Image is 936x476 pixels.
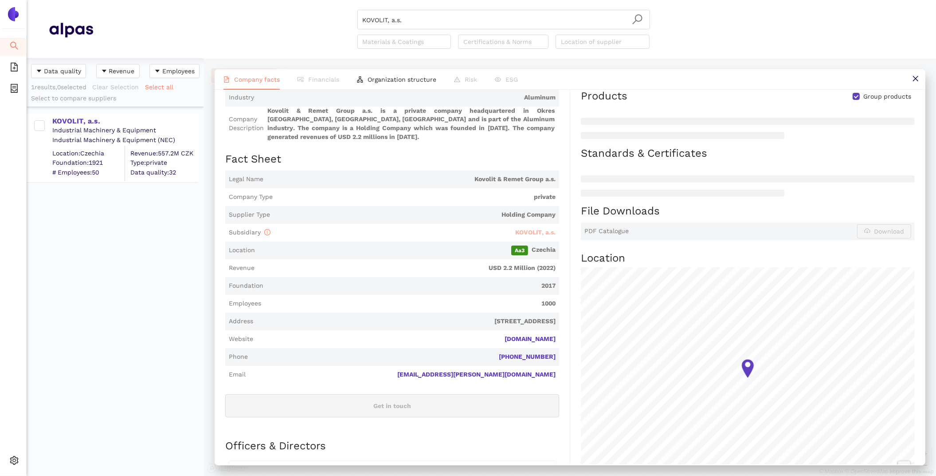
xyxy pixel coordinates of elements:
[6,7,20,21] img: Logo
[52,159,125,167] span: Foundation: 1921
[276,193,556,202] span: private
[36,68,42,75] span: caret-down
[298,76,304,83] span: fund-view
[229,370,246,379] span: Email
[130,149,198,158] div: Revenue: 557.2M CZK
[511,246,528,255] span: Aa3
[229,210,270,219] span: Supplier Type
[505,76,518,83] span: ESG
[31,83,86,91] span: 1 results, 0 selected
[581,146,915,161] h2: Standards & Certificates
[267,107,556,141] span: Kovolit & Remet Group a.s. is a private company headquartered in Okres [GEOGRAPHIC_DATA], [GEOGRA...
[101,68,107,75] span: caret-down
[860,92,915,101] span: Group products
[130,168,198,177] span: Data quality: 32
[229,246,255,255] span: Location
[368,76,436,83] span: Organization structure
[130,159,198,167] span: Type: private
[225,439,559,454] h2: Officers & Directors
[229,264,255,273] span: Revenue
[44,66,81,76] span: Data quality
[581,89,627,104] div: Products
[257,317,556,326] span: [STREET_ADDRESS]
[258,264,556,273] span: USD 2.2 Million (2022)
[581,251,915,266] h2: Location
[145,82,173,92] span: Select all
[234,76,280,83] span: Company facts
[264,229,270,235] span: info-circle
[52,116,198,126] div: KOVOLIT, a.s.
[267,282,556,290] span: 2017
[229,299,261,308] span: Employees
[584,227,629,236] span: PDF Catalogue
[223,76,230,83] span: file-text
[10,81,19,99] span: container
[454,76,460,83] span: warning
[229,93,254,102] span: Industry
[274,210,556,219] span: Holding Company
[912,75,919,82] span: close
[149,64,200,78] button: caret-downEmployees
[229,115,264,132] span: Company Description
[265,299,556,308] span: 1000
[229,175,263,184] span: Legal Name
[92,80,145,94] button: Clear Selection
[258,93,556,102] span: Aluminum
[96,64,140,78] button: caret-downRevenue
[229,317,253,326] span: Address
[898,461,910,473] button: Zoom in
[52,168,125,177] span: # Employees: 50
[308,76,339,83] span: Financials
[581,204,915,219] h2: File Downloads
[225,152,559,167] h2: Fact Sheet
[632,14,643,25] span: search
[145,80,179,94] button: Select all
[10,38,19,56] span: search
[154,68,161,75] span: caret-down
[229,229,270,236] span: Subsidiary
[52,149,125,158] div: Location: Czechia
[267,175,556,184] span: Kovolit & Remet Group a.s.
[515,229,556,236] span: KOVOLIT, a.s.
[109,66,135,76] span: Revenue
[465,76,477,83] span: Risk
[31,94,200,103] div: Select to compare suppliers
[10,453,19,471] span: setting
[229,353,248,361] span: Phone
[258,246,556,255] span: Czechia
[10,59,19,77] span: file-add
[229,335,253,344] span: Website
[162,66,195,76] span: Employees
[229,193,273,202] span: Company Type
[52,126,198,135] div: Industrial Machinery & Equipment
[229,282,263,290] span: Foundation
[905,69,925,89] button: close
[31,64,86,78] button: caret-downData quality
[49,19,93,41] img: Homepage
[495,76,501,83] span: eye
[357,76,363,83] span: apartment
[52,136,198,145] div: Industrial Machinery & Equipment (NEC)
